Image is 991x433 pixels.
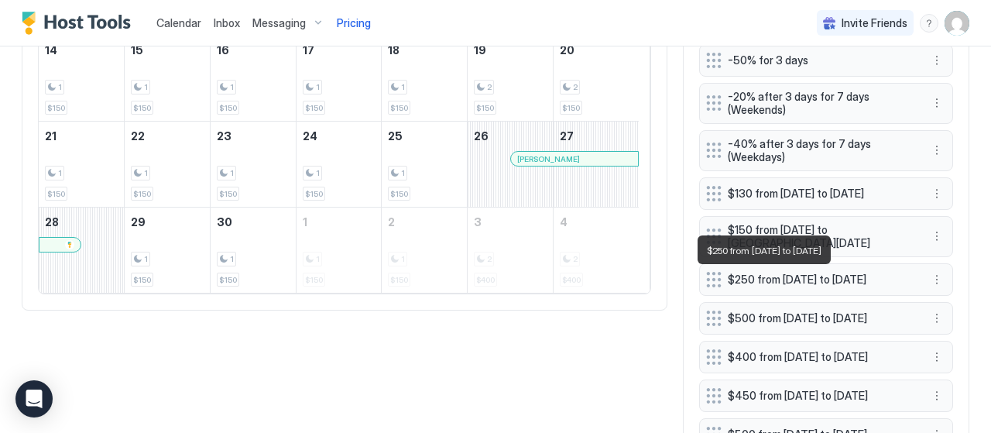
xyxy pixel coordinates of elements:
td: September 24, 2025 [296,122,382,208]
span: $250 from [DATE] to [DATE] [728,273,912,287]
span: 24 [303,129,317,143]
button: More options [928,348,946,366]
td: September 18, 2025 [382,36,468,122]
span: $150 from [DATE] to [GEOGRAPHIC_DATA][DATE] [728,223,912,250]
span: Calendar [156,16,201,29]
span: Inbox [214,16,240,29]
span: $450 from [DATE] to [DATE] [728,389,912,403]
span: 1 [58,82,62,92]
a: October 1, 2025 [297,208,382,236]
a: October 3, 2025 [468,208,553,236]
button: More options [928,387,946,405]
button: More options [928,184,946,203]
div: menu [928,348,946,366]
span: $150 [305,189,323,199]
span: -40% after 3 days for 7 days (Weekdays) [728,137,912,164]
a: September 29, 2025 [125,208,210,236]
span: 4 [560,215,568,229]
div: Open Intercom Messenger [15,380,53,418]
td: October 3, 2025 [468,208,554,294]
td: September 17, 2025 [296,36,382,122]
span: 30 [217,215,232,229]
button: More options [928,94,946,112]
span: $250 from [DATE] to [DATE] [707,245,821,256]
span: -50% for 3 days [728,53,912,67]
td: September 21, 2025 [39,122,125,208]
span: 27 [560,129,574,143]
a: September 28, 2025 [39,208,124,236]
a: September 21, 2025 [39,122,124,150]
span: 22 [131,129,145,143]
a: September 23, 2025 [211,122,296,150]
span: 1 [401,168,405,178]
a: September 15, 2025 [125,36,210,64]
span: $150 [219,275,237,285]
span: 3 [474,215,482,229]
a: September 18, 2025 [382,36,467,64]
div: User profile [945,11,969,36]
span: $150 [47,189,65,199]
td: September 14, 2025 [39,36,125,122]
a: September 14, 2025 [39,36,124,64]
span: $150 [47,103,65,113]
button: More options [928,227,946,246]
span: 21 [45,129,57,143]
span: 19 [474,43,486,57]
span: [PERSON_NAME] [517,154,580,164]
a: Inbox [214,15,240,31]
a: September 26, 2025 [468,122,553,150]
span: Messaging [252,16,306,30]
span: 16 [217,43,229,57]
span: 14 [45,43,57,57]
td: October 4, 2025 [553,208,639,294]
div: Host Tools Logo [22,12,138,35]
td: September 29, 2025 [125,208,211,294]
span: 1 [303,215,307,229]
td: September 26, 2025 [468,122,554,208]
button: More options [928,270,946,289]
span: -20% after 3 days for 7 days (Weekends) [728,90,912,117]
span: $500 from [DATE] to [DATE] [728,311,912,325]
span: 1 [58,168,62,178]
a: September 20, 2025 [554,36,639,64]
div: menu [928,94,946,112]
button: More options [928,309,946,328]
span: $150 [390,189,408,199]
td: September 25, 2025 [382,122,468,208]
td: September 16, 2025 [210,36,296,122]
a: Calendar [156,15,201,31]
span: 1 [144,254,148,264]
div: menu [928,270,946,289]
td: September 19, 2025 [468,36,554,122]
span: $150 [133,189,151,199]
span: $150 [305,103,323,113]
span: $150 [133,275,151,285]
td: September 28, 2025 [39,208,125,294]
button: More options [928,51,946,70]
span: 20 [560,43,574,57]
a: October 4, 2025 [554,208,639,236]
span: $400 from [DATE] to [DATE] [728,350,912,364]
span: 23 [217,129,231,143]
span: $150 [390,103,408,113]
span: 1 [230,82,234,92]
span: $150 [562,103,580,113]
span: 18 [388,43,399,57]
span: 26 [474,129,489,143]
a: September 22, 2025 [125,122,210,150]
td: September 30, 2025 [210,208,296,294]
span: 1 [144,168,148,178]
a: September 30, 2025 [211,208,296,236]
div: menu [928,141,946,160]
span: $150 [219,189,237,199]
td: October 2, 2025 [382,208,468,294]
span: 17 [303,43,314,57]
a: September 17, 2025 [297,36,382,64]
span: Invite Friends [842,16,907,30]
button: More options [928,141,946,160]
a: October 2, 2025 [382,208,467,236]
span: 1 [230,168,234,178]
span: 25 [388,129,403,143]
td: September 22, 2025 [125,122,211,208]
div: menu [928,227,946,246]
